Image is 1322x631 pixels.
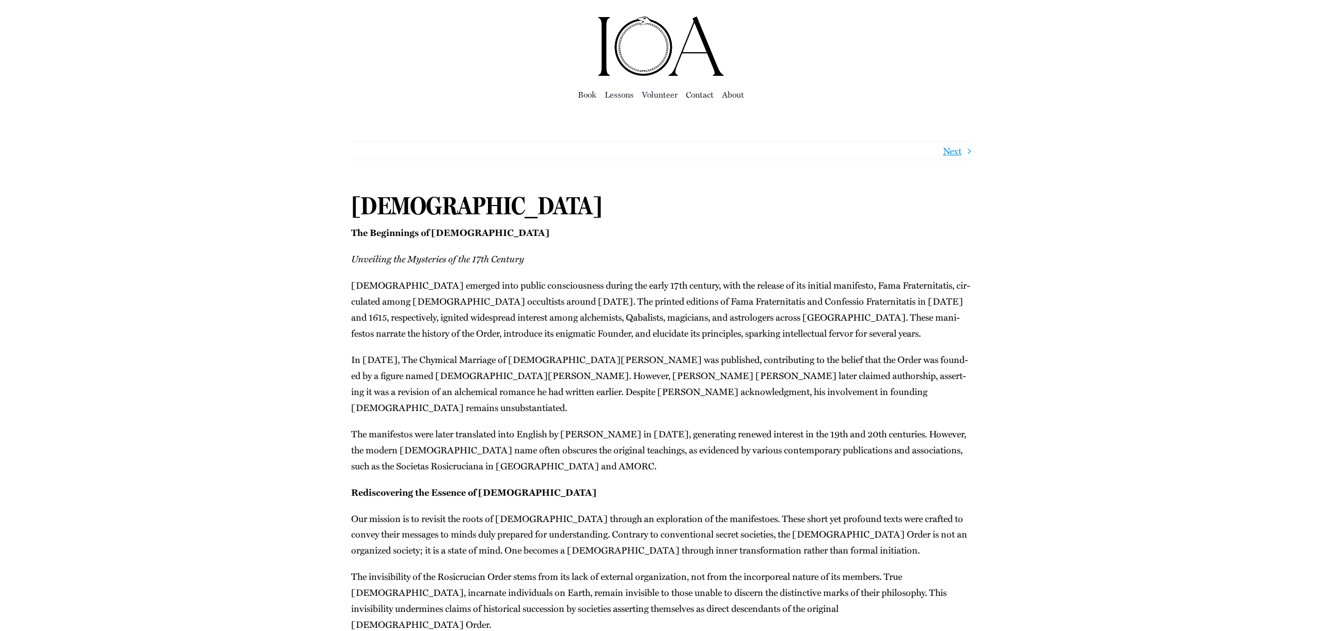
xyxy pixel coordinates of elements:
[596,15,726,77] img: Institute of Awakening
[351,485,596,499] strong: Redis­cov­er­ing the Essence of [DEMOGRAPHIC_DATA]
[351,77,971,111] nav: Main
[351,251,524,265] em: Unveil­ing the Mys­ter­ies of the 17th Century
[351,191,971,221] h1: [DEMOGRAPHIC_DATA]
[351,277,971,341] p: [DEMOGRAPHIC_DATA] emerged into pub­lic con­scious­ness dur­ing the ear­ly 17th cen­tu­ry, with t...
[351,511,971,559] p: Our mis­sion is to revis­it the roots of [DEMOGRAPHIC_DATA] through an explo­ration of the man­i­...
[351,352,971,416] p: In [DATE], The Chymi­cal Mar­riage of [DEMOGRAPHIC_DATA][PERSON_NAME] was pub­lished, con­tribut­...
[351,426,971,474] p: The man­i­festos were lat­er trans­lat­ed into Eng­lish by [PERSON_NAME] in [DATE], gen­er­at­ing...
[686,87,714,102] a: Con­tact
[578,87,596,102] a: Book
[642,87,678,102] a: Vol­un­teer
[943,142,962,160] a: Next
[722,87,744,102] a: About
[596,13,726,27] a: ioa-logo
[351,226,549,239] strong: The Begin­nings of [DEMOGRAPHIC_DATA]
[605,87,634,102] a: Lessons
